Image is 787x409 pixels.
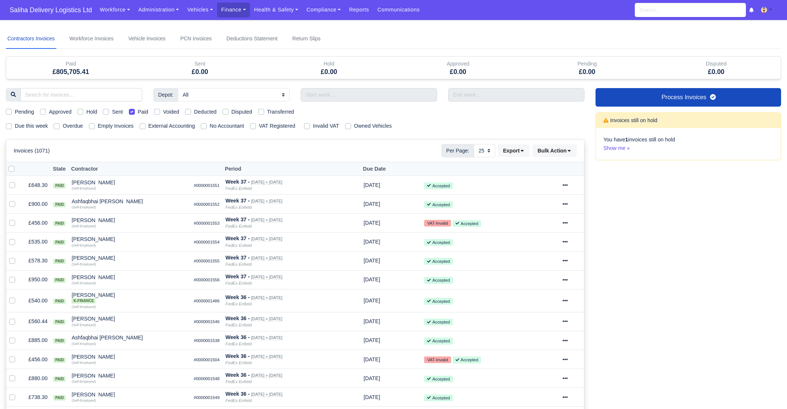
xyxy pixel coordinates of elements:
[71,199,188,204] div: Ashfaqbhai [PERSON_NAME]
[53,278,66,283] span: paid
[96,3,134,17] a: Workforce
[226,235,250,241] strong: Week 37 -
[523,57,652,79] div: Pending
[424,298,453,305] small: Accepted
[453,220,481,227] small: Accepted
[226,315,250,321] strong: Week 36 -
[71,218,188,223] div: [PERSON_NAME]
[424,239,453,246] small: Accepted
[364,201,380,207] span: 3 days ago
[635,3,746,17] input: Search...
[448,88,584,101] input: End week...
[12,60,130,68] div: Paid
[15,108,34,116] label: Pending
[20,88,142,101] input: Search for invoices...
[625,137,628,143] strong: 1
[71,292,188,304] div: [PERSON_NAME] K-Finance
[71,380,96,383] small: (Self-Employed)
[301,88,437,101] input: Start week...
[399,60,517,68] div: Approved
[267,108,294,116] label: Transferred
[71,373,188,378] div: [PERSON_NAME]
[21,331,50,350] td: £885.00
[394,57,523,79] div: Approved
[596,88,781,107] a: Process Invoices
[364,394,380,400] span: 1 week ago
[226,243,252,248] i: FedEx Enfield
[71,205,96,209] small: (Self-Employed)
[603,117,657,124] h6: Invoices still on hold
[750,373,787,409] iframe: Chat Widget
[226,342,252,346] i: FedEx Enfield
[14,148,50,154] h6: Invoices (1071)
[53,183,66,188] span: paid
[424,376,453,382] small: Accepted
[364,356,380,362] span: 1 week ago
[226,361,252,365] i: FedEx Enfield
[226,274,250,279] strong: Week 37 -
[71,281,96,285] small: (Self-Employed)
[361,162,421,176] th: Due Date
[226,353,250,359] strong: Week 36 -
[251,180,282,185] small: [DATE] » [DATE]
[98,122,134,130] label: Empty Invoices
[226,334,250,340] strong: Week 36 -
[424,277,453,284] small: Accepted
[53,319,66,325] span: paid
[71,298,96,304] span: K-Finance
[226,323,252,327] i: FedEx Enfield
[71,335,188,340] div: Ashfaqbhai [PERSON_NAME]
[21,270,50,289] td: £950.00
[71,237,188,242] div: [PERSON_NAME]
[71,255,188,261] div: [PERSON_NAME]
[71,361,96,365] small: (Self-Employed)
[364,375,380,381] span: 1 week ago
[250,3,303,17] a: Health & Safety
[50,162,69,176] th: State
[259,122,295,130] label: VAT Registered
[226,262,252,266] i: FedEx Enfield
[71,275,188,280] div: [PERSON_NAME]
[251,218,282,222] small: [DATE] » [DATE]
[424,182,453,189] small: Accepted
[424,356,451,363] small: VAT-Invalid
[71,323,96,327] small: (Self-Employed)
[6,3,96,17] a: Saliha Delivery Logistics Ltd
[71,244,96,247] small: (Self-Employed)
[596,128,781,160] div: You have invoices still on hold
[270,60,388,68] div: Hold
[71,316,188,321] div: [PERSON_NAME]
[179,29,213,49] a: PCN Invoices
[528,60,646,68] div: Pending
[86,108,97,116] label: Hold
[364,239,380,245] span: 3 days ago
[533,144,577,157] div: Bulk Action
[71,354,188,359] div: [PERSON_NAME]
[21,289,50,312] td: £540.00
[194,202,220,207] small: #0000001552
[424,319,453,325] small: Accepted
[354,122,392,130] label: Owned Vehicles
[21,251,50,270] td: £578.30
[53,376,66,382] span: paid
[141,68,259,76] h5: £0.00
[226,186,252,191] i: FedEx Enfield
[226,294,250,300] strong: Week 36 -
[53,240,66,245] span: paid
[231,108,252,116] label: Disputed
[251,256,282,261] small: [DATE] » [DATE]
[226,217,250,222] strong: Week 37 -
[53,259,66,264] span: paid
[251,316,282,321] small: [DATE] » [DATE]
[251,354,282,359] small: [DATE] » [DATE]
[226,198,250,204] strong: Week 37 -
[71,392,188,397] div: [PERSON_NAME]
[21,232,50,251] td: £535.00
[441,144,474,157] span: Per Page:
[364,337,380,343] span: 1 week ago
[21,195,50,214] td: £900.00
[149,122,195,130] label: External Accounting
